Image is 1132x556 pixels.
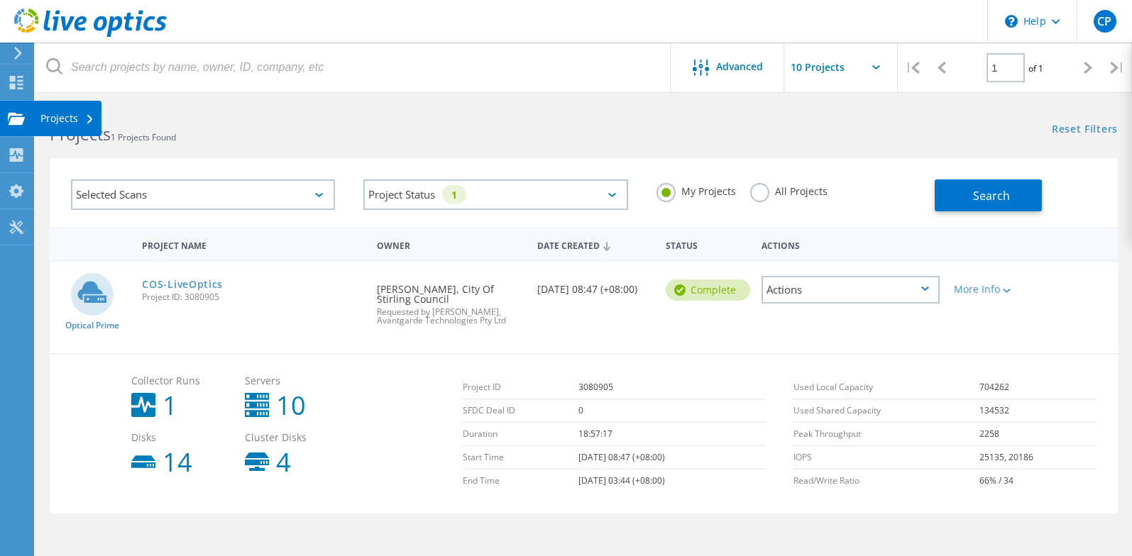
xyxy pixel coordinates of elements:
span: Disks [131,433,231,443]
div: Complete [666,279,750,301]
b: 14 [163,450,192,475]
span: Optical Prime [65,321,119,330]
span: Advanced [716,62,763,72]
span: Requested by [PERSON_NAME], Avantgarde Technologies Pty Ltd [377,308,523,325]
span: Project ID: 3080905 [142,293,363,301]
div: Project Status [363,179,627,210]
div: Actions [762,276,940,304]
td: Project ID [463,376,579,399]
b: 4 [276,450,291,475]
div: Status [659,231,754,257]
a: Live Optics Dashboard [14,30,167,40]
td: Start Time [463,446,579,469]
span: Collector Runs [131,376,231,386]
td: 66% / 34 [979,469,1097,493]
td: [DATE] 08:47 (+08:00) [578,446,765,469]
div: Date Created [530,231,659,258]
a: COS-LiveOptics [142,279,223,289]
div: 1 [442,185,466,204]
div: Projects [40,113,94,123]
div: Owner [370,231,530,257]
td: 18:57:17 [578,423,765,446]
td: Duration [463,423,579,446]
div: | [1103,43,1132,93]
label: All Projects [750,183,828,196]
td: 3080905 [578,376,765,399]
td: [DATE] 03:44 (+08:00) [578,469,765,493]
td: Read/Write Ratio [793,469,979,493]
td: 704262 [979,376,1097,399]
span: CP [1097,16,1111,27]
td: SFDC Deal ID [463,399,579,423]
b: 10 [276,393,306,418]
td: 0 [578,399,765,423]
td: Used Shared Capacity [793,399,979,423]
svg: \n [1005,15,1018,28]
td: Used Local Capacity [793,376,979,399]
div: [PERSON_NAME], City Of Stirling Council [370,262,530,339]
div: Project Name [135,231,370,257]
div: Actions [754,231,947,257]
td: 25135, 20186 [979,446,1097,469]
span: 1 Projects Found [111,131,176,143]
label: My Projects [656,183,736,196]
div: Selected Scans [71,179,335,210]
div: More Info [954,284,1025,294]
span: Servers [245,376,344,386]
button: Search [935,179,1042,211]
span: Cluster Disks [245,433,344,443]
a: Reset Filters [1052,124,1118,136]
td: Peak Throughput [793,423,979,446]
div: | [898,43,927,93]
td: 134532 [979,399,1097,423]
td: IOPS [793,446,979,469]
td: 2258 [979,423,1097,446]
span: of 1 [1028,62,1043,74]
div: [DATE] 08:47 (+08:00) [530,262,659,308]
td: End Time [463,469,579,493]
b: 1 [163,393,177,418]
span: Search [973,188,1010,204]
input: Search projects by name, owner, ID, company, etc [35,43,671,92]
